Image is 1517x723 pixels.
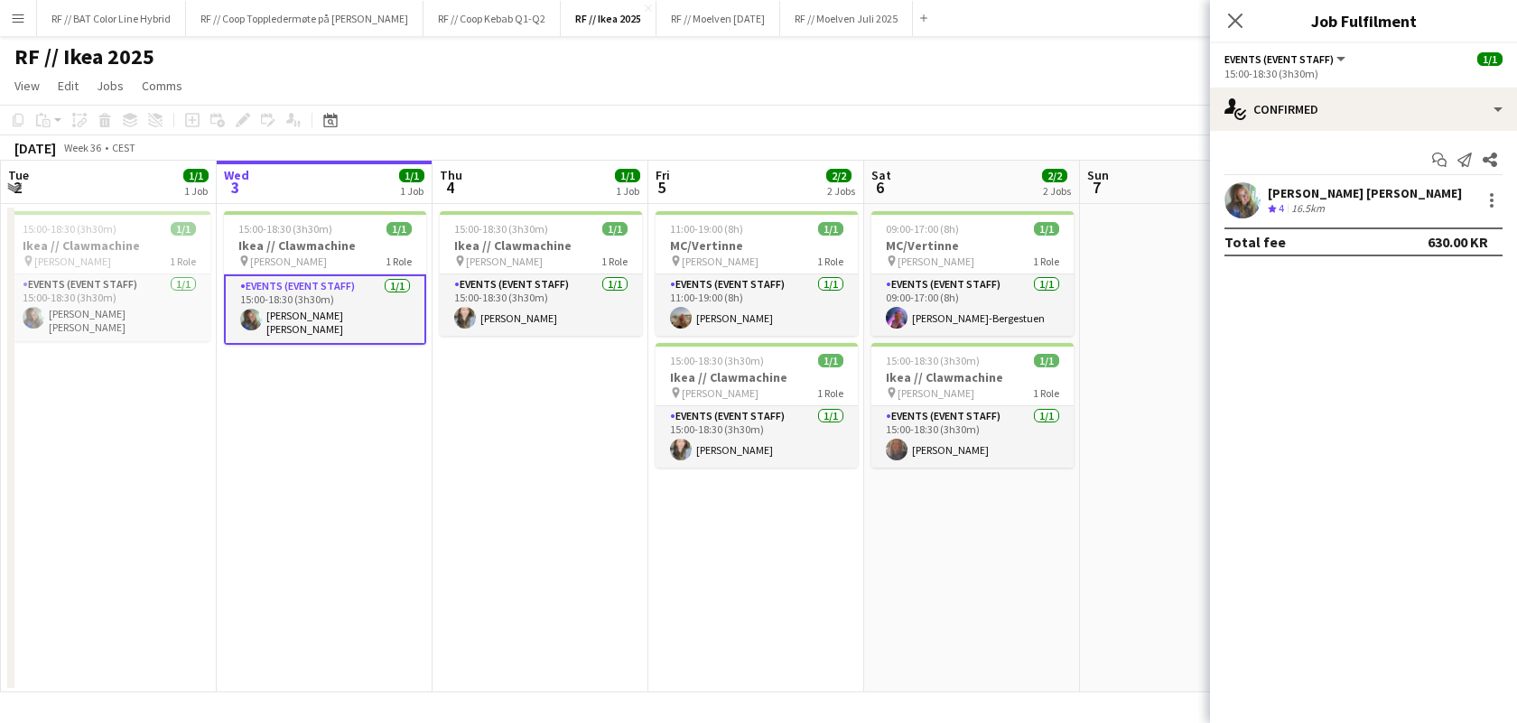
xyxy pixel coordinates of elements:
app-card-role: Events (Event Staff)1/115:00-18:30 (3h30m)[PERSON_NAME] [871,406,1074,468]
span: 15:00-18:30 (3h30m) [886,354,980,367]
h3: Ikea // Clawmachine [656,369,858,385]
span: 1 Role [170,255,196,268]
span: 11:00-19:00 (8h) [670,222,743,236]
app-job-card: 09:00-17:00 (8h)1/1MC/Vertinne [PERSON_NAME]1 RoleEvents (Event Staff)1/109:00-17:00 (8h)[PERSON_... [871,211,1074,336]
span: Edit [58,78,79,94]
app-job-card: 15:00-18:30 (3h30m)1/1Ikea // Clawmachine [PERSON_NAME]1 RoleEvents (Event Staff)1/115:00-18:30 (... [871,343,1074,468]
span: [PERSON_NAME] [250,255,327,268]
span: Thu [440,167,462,183]
app-job-card: 15:00-18:30 (3h30m)1/1Ikea // Clawmachine [PERSON_NAME]1 RoleEvents (Event Staff)1/115:00-18:30 (... [224,211,426,345]
span: Fri [656,167,670,183]
span: Tue [8,167,29,183]
span: Events (Event Staff) [1224,52,1334,66]
span: 4 [1279,201,1284,215]
span: 15:00-18:30 (3h30m) [23,222,116,236]
span: 15:00-18:30 (3h30m) [670,354,764,367]
span: 2/2 [826,169,852,182]
span: 1 Role [817,386,843,400]
div: 1 Job [616,184,639,198]
app-job-card: 15:00-18:30 (3h30m)1/1Ikea // Clawmachine [PERSON_NAME]1 RoleEvents (Event Staff)1/115:00-18:30 (... [656,343,858,468]
span: View [14,78,40,94]
span: 7 [1084,177,1109,198]
span: 1/1 [171,222,196,236]
span: 1/1 [386,222,412,236]
span: Week 36 [60,141,105,154]
span: 5 [653,177,670,198]
span: 2/2 [1042,169,1067,182]
div: 630.00 KR [1428,233,1488,251]
button: Events (Event Staff) [1224,52,1348,66]
app-card-role: Events (Event Staff)1/115:00-18:30 (3h30m)[PERSON_NAME] [440,274,642,336]
span: 2 [5,177,29,198]
h3: Job Fulfilment [1210,9,1517,32]
span: 1 Role [817,255,843,268]
app-job-card: 15:00-18:30 (3h30m)1/1Ikea // Clawmachine [PERSON_NAME]1 RoleEvents (Event Staff)1/115:00-18:30 (... [8,211,210,341]
span: 1 Role [1033,386,1059,400]
h3: MC/Vertinne [656,237,858,254]
span: [PERSON_NAME] [898,255,974,268]
a: View [7,74,47,97]
span: Jobs [97,78,124,94]
app-job-card: 15:00-18:30 (3h30m)1/1Ikea // Clawmachine [PERSON_NAME]1 RoleEvents (Event Staff)1/115:00-18:30 (... [440,211,642,336]
span: 1/1 [1034,354,1059,367]
a: Edit [51,74,86,97]
span: Sat [871,167,891,183]
span: 6 [869,177,891,198]
button: RF // BAT Color Line Hybrid [37,1,186,36]
span: 1/1 [183,169,209,182]
div: 1 Job [184,184,208,198]
a: Comms [135,74,190,97]
h3: Ikea // Clawmachine [440,237,642,254]
a: Jobs [89,74,131,97]
span: Wed [224,167,249,183]
span: 1 Role [386,255,412,268]
span: 1/1 [615,169,640,182]
div: [DATE] [14,139,56,157]
app-card-role: Events (Event Staff)1/109:00-17:00 (8h)[PERSON_NAME]-Bergestuen [871,274,1074,336]
h3: Ikea // Clawmachine [871,369,1074,385]
button: RF // Moelven [DATE] [656,1,780,36]
span: [PERSON_NAME] [466,255,543,268]
span: [PERSON_NAME] [898,386,974,400]
app-card-role: Events (Event Staff)1/111:00-19:00 (8h)[PERSON_NAME] [656,274,858,336]
span: [PERSON_NAME] [682,386,758,400]
span: [PERSON_NAME] [34,255,111,268]
app-card-role: Events (Event Staff)1/115:00-18:30 (3h30m)[PERSON_NAME] [PERSON_NAME] [224,274,426,345]
span: 3 [221,177,249,198]
h1: RF // Ikea 2025 [14,43,154,70]
div: 2 Jobs [1043,184,1071,198]
span: 1 Role [601,255,628,268]
span: 1/1 [818,222,843,236]
span: 1/1 [818,354,843,367]
h3: Ikea // Clawmachine [224,237,426,254]
span: 1 Role [1033,255,1059,268]
button: RF // Coop Toppledermøte på [PERSON_NAME] [186,1,423,36]
h3: Ikea // Clawmachine [8,237,210,254]
span: 09:00-17:00 (8h) [886,222,959,236]
div: Total fee [1224,233,1286,251]
span: 4 [437,177,462,198]
span: 15:00-18:30 (3h30m) [238,222,332,236]
span: Comms [142,78,182,94]
app-card-role: Events (Event Staff)1/115:00-18:30 (3h30m)[PERSON_NAME] [PERSON_NAME] [8,274,210,341]
div: CEST [112,141,135,154]
button: RF // Ikea 2025 [561,1,656,36]
span: [PERSON_NAME] [682,255,758,268]
div: 16.5km [1288,201,1328,217]
div: 1 Job [400,184,423,198]
app-job-card: 11:00-19:00 (8h)1/1MC/Vertinne [PERSON_NAME]1 RoleEvents (Event Staff)1/111:00-19:00 (8h)[PERSON_... [656,211,858,336]
app-card-role: Events (Event Staff)1/115:00-18:30 (3h30m)[PERSON_NAME] [656,406,858,468]
span: 1/1 [1477,52,1503,66]
span: 15:00-18:30 (3h30m) [454,222,548,236]
span: Sun [1087,167,1109,183]
span: 1/1 [602,222,628,236]
button: RF // Coop Kebab Q1-Q2 [423,1,561,36]
div: 15:00-18:30 (3h30m) [1224,67,1503,80]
